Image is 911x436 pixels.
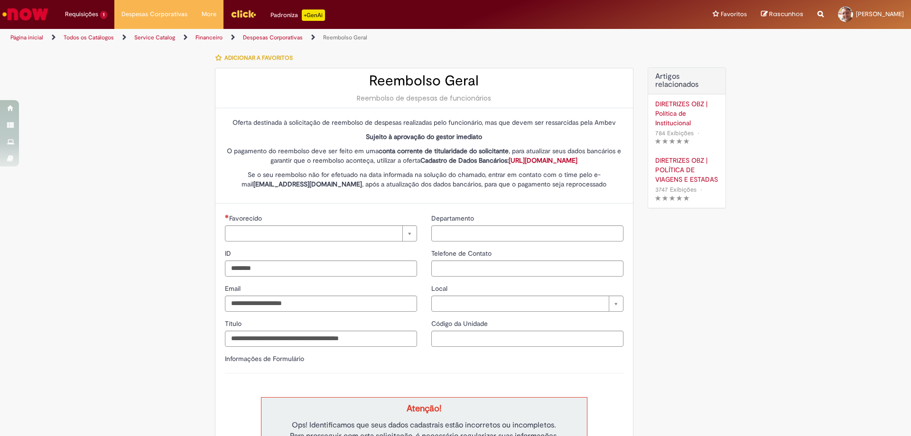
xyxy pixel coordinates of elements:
p: Oferta destinada à solicitação de reembolso de despesas realizadas pelo funcionário, mas que deve... [225,118,623,127]
a: Página inicial [10,34,43,41]
img: click_logo_yellow_360x200.png [231,7,256,21]
span: ID [225,249,233,258]
a: Limpar campo Local [431,296,623,312]
div: Padroniza [270,9,325,21]
a: Service Catalog [134,34,175,41]
span: Título [225,319,243,328]
ul: Trilhas de página [7,29,600,46]
div: Reembolso de despesas de funcionários [225,93,623,103]
span: Telefone de Contato [431,249,493,258]
span: More [202,9,216,19]
a: [URL][DOMAIN_NAME] [509,156,577,165]
span: 784 Exibições [655,129,694,137]
strong: Cadastro de Dados Bancários: [420,156,577,165]
span: Necessários [225,214,229,218]
input: Departamento [431,225,623,241]
span: • [696,127,701,139]
span: [PERSON_NAME] [856,10,904,18]
strong: conta corrente de titularidade do solicitante [379,147,509,155]
span: Requisições [65,9,98,19]
a: Financeiro [195,34,223,41]
h2: Reembolso Geral [225,73,623,89]
strong: Sujeito à aprovação do gestor imediato [366,132,482,141]
span: Necessários - Favorecido [229,214,264,223]
input: Telefone de Contato [431,260,623,277]
img: ServiceNow [1,5,50,24]
input: Título [225,331,417,347]
input: Código da Unidade [431,331,623,347]
a: Limpar campo Favorecido [225,225,417,241]
span: Código da Unidade [431,319,490,328]
a: Todos os Catálogos [64,34,114,41]
strong: [EMAIL_ADDRESS][DOMAIN_NAME] [253,180,362,188]
span: Favoritos [721,9,747,19]
span: 3747 Exibições [655,186,697,194]
span: Rascunhos [769,9,803,19]
span: Email [225,284,242,293]
a: DIRETRIZES OBZ | Política de Institucional [655,99,718,128]
input: Email [225,296,417,312]
span: Local [431,284,449,293]
a: Despesas Corporativas [243,34,303,41]
span: Departamento [431,214,476,223]
a: Reembolso Geral [323,34,367,41]
label: Informações de Formulário [225,354,304,363]
h3: Artigos relacionados [655,73,718,89]
p: Se o seu reembolso não for efetuado na data informada na solução do chamado, entrar em contato co... [225,170,623,189]
span: Ops! Identificamos que seus dados cadastrais estão incorretos ou incompletos. [292,420,556,430]
p: O pagamento do reembolso deve ser feito em uma , para atualizar seus dados bancários e garantir q... [225,146,623,165]
a: DIRETRIZES OBZ | POLÍTICA DE VIAGENS E ESTADAS [655,156,718,184]
span: Despesas Corporativas [121,9,187,19]
input: ID [225,260,417,277]
button: Adicionar a Favoritos [215,48,298,68]
a: Rascunhos [761,10,803,19]
span: • [698,183,704,196]
span: 1 [100,11,107,19]
span: Adicionar a Favoritos [224,54,293,62]
strong: Atenção! [407,403,441,414]
p: +GenAi [302,9,325,21]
